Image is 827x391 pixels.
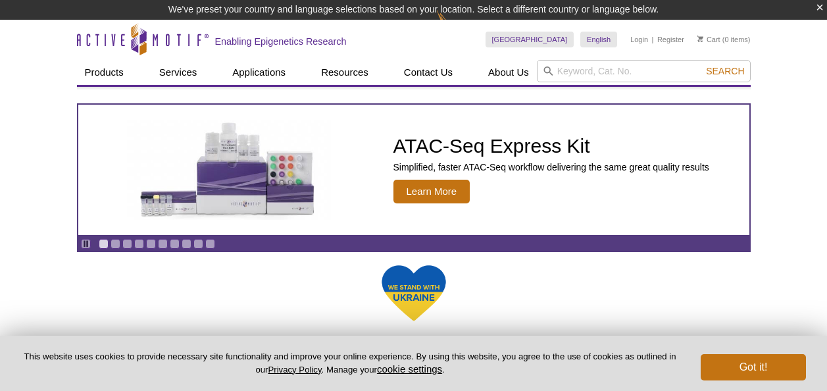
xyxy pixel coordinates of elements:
p: Simplified, faster ATAC-Seq workflow delivering the same great quality results [393,161,709,173]
h2: Enabling Epigenetics Research [215,36,347,47]
img: We Stand With Ukraine [381,264,447,323]
a: [GEOGRAPHIC_DATA] [486,32,574,47]
a: Go to slide 3 [122,239,132,249]
a: Go to slide 1 [99,239,109,249]
a: Resources [313,60,376,85]
a: Toggle autoplay [81,239,91,249]
a: Services [151,60,205,85]
a: Contact Us [396,60,461,85]
button: cookie settings [377,363,442,375]
a: ATAC-Seq Express Kit ATAC-Seq Express Kit Simplified, faster ATAC-Seq workflow delivering the sam... [78,105,749,235]
a: Applications [224,60,293,85]
a: Go to slide 9 [193,239,203,249]
a: Go to slide 8 [182,239,191,249]
p: This website uses cookies to provide necessary site functionality and improve your online experie... [21,351,679,376]
a: Products [77,60,132,85]
img: Your Cart [697,36,703,42]
span: Search [706,66,744,76]
h2: ATAC-Seq Express Kit [393,136,709,156]
a: Go to slide 7 [170,239,180,249]
button: Got it! [701,354,806,380]
li: | [652,32,654,47]
button: Search [702,65,748,77]
a: Go to slide 6 [158,239,168,249]
img: Change Here [437,10,472,41]
a: Go to slide 10 [205,239,215,249]
a: Go to slide 4 [134,239,144,249]
article: ATAC-Seq Express Kit [78,105,749,235]
a: Cart [697,35,720,44]
a: Privacy Policy [268,365,321,375]
img: ATAC-Seq Express Kit [120,120,338,220]
a: Go to slide 2 [111,239,120,249]
a: English [580,32,617,47]
a: Go to slide 5 [146,239,156,249]
input: Keyword, Cat. No. [537,60,751,82]
a: Login [630,35,648,44]
a: About Us [480,60,537,85]
span: Learn More [393,180,470,203]
a: Register [657,35,684,44]
li: (0 items) [697,32,751,47]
